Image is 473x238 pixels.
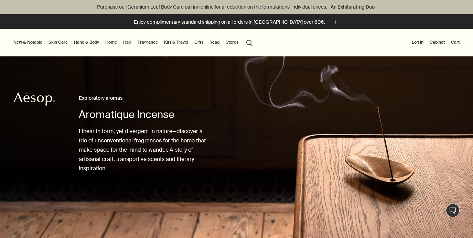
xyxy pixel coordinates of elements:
a: Skin Care [47,38,69,46]
a: Fragrance [136,38,159,46]
p: Enjoy complimentary standard shipping on all orders in [GEOGRAPHIC_DATA] over 60€. [134,19,325,26]
svg: Aesop [14,92,55,106]
button: Log in [410,38,425,46]
a: Hair [122,38,133,46]
button: Live-Support Chat [446,204,460,217]
button: Enjoy complimentary standard shipping on all orders in [GEOGRAPHIC_DATA] over 60€. [134,18,340,26]
h2: Exploratory aromas [79,94,209,102]
button: Cart [450,38,461,46]
p: Linear in form, yet divergent in nature—discover a trio of unconventional fragrances for the home... [79,127,209,173]
nav: primary [12,29,256,56]
a: Read [208,38,221,46]
a: Hand & Body [73,38,100,46]
button: New & Notable [12,38,44,46]
a: Gifts [193,38,205,46]
h1: Aromatique Incense [79,108,209,121]
button: Open search [243,36,256,49]
a: Cabinet [428,38,446,46]
a: Home [104,38,118,46]
a: Kits & Travel [163,38,190,46]
button: Stores [224,38,240,46]
a: An Exhilarating Duo [329,3,376,11]
nav: supplementary [410,29,461,56]
p: Purchase our Geranium Leaf Body Care pairing online for a reduction on the formulations’ individu... [7,3,466,11]
a: Aesop [12,90,57,109]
